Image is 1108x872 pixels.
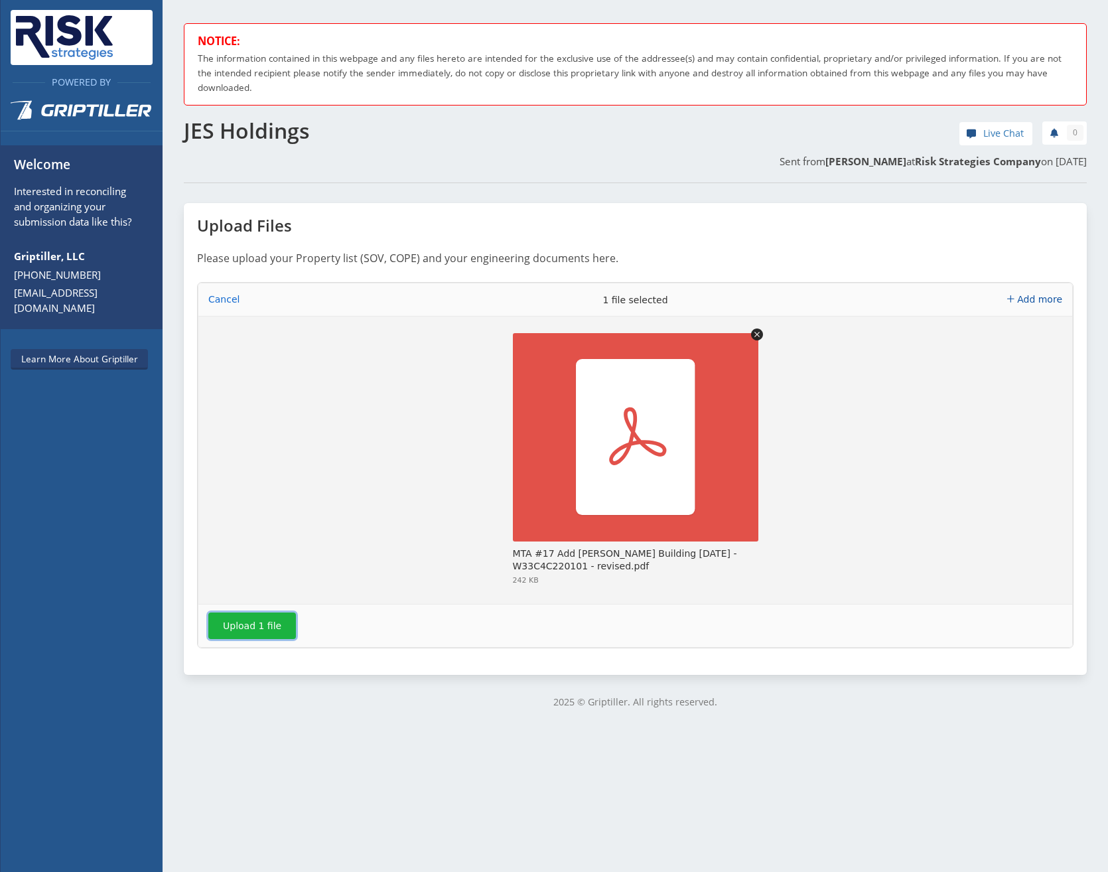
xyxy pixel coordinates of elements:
a: [EMAIL_ADDRESS][DOMAIN_NAME] [14,285,143,316]
div: Uppy Dashboard [198,283,1073,648]
button: Remove file [751,328,763,340]
p: 2025 © Griptiller. All rights reserved. [184,695,1087,709]
button: Cancel [204,290,243,309]
div: 242 KB [513,577,539,584]
span: 0 [1073,127,1077,139]
strong: Griptiller, LLC [14,250,85,263]
a: 0 [1042,121,1087,145]
span: Powered By [45,76,117,88]
button: Upload 1 file [208,613,296,639]
div: help [959,122,1032,149]
div: 1 file selected [536,283,735,317]
p: Interested in reconciling and organizing your submission data like this? [14,184,143,232]
p: Sent from at on [DATE] [644,145,1087,169]
a: Learn More About Griptiller [11,349,148,370]
div: MTA #17 Add Bunn Building 11.1.22 - W33C4C220101 - revised.pdf [513,547,748,573]
strong: [PERSON_NAME] [825,155,906,168]
button: Add more files [1002,290,1068,309]
span: Live Chat [983,126,1024,141]
img: Risk Strategies Company [11,10,118,65]
h6: Welcome [14,155,143,184]
p: Please upload your Property list (SOV, COPE) and your engineering documents here. [197,250,628,266]
a: Griptiller [1,90,163,139]
strong: NOTICE: [198,34,240,48]
strong: Risk Strategies Company [915,155,1041,168]
h1: JES Holdings [184,119,628,143]
div: notifications [1032,119,1087,145]
h4: Upload Files [197,216,628,234]
a: [PHONE_NUMBER] [14,267,143,283]
a: Live Chat [959,122,1032,145]
p: The information contained in this webpage and any files hereto are intended for the exclusive use... [198,51,1066,95]
span: Add more [1017,294,1062,305]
